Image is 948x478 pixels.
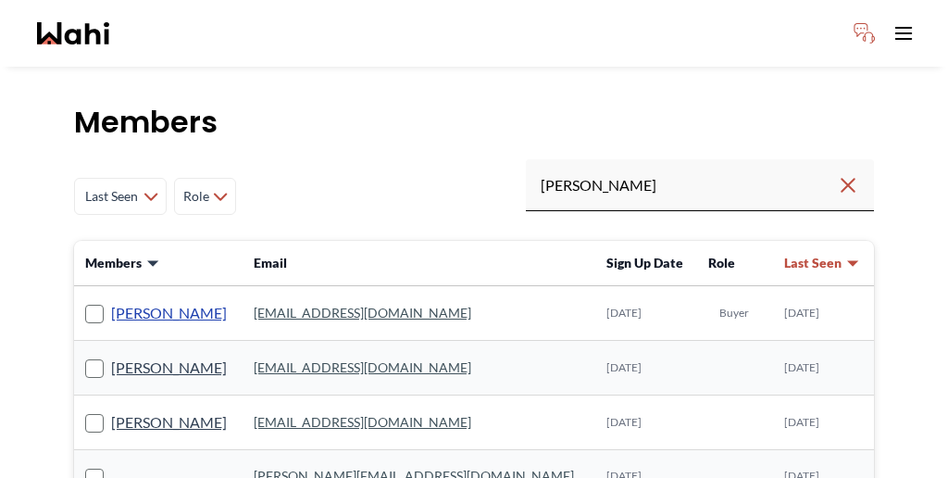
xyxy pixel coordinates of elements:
td: [DATE] [595,396,697,450]
td: [DATE] [773,396,874,450]
span: Sign Up Date [606,255,683,270]
button: Members [85,254,160,272]
span: Role [708,255,735,270]
a: [PERSON_NAME] [111,356,227,380]
td: [DATE] [595,341,697,396]
span: Last Seen [784,254,842,272]
span: Last Seen [82,180,140,213]
a: [EMAIL_ADDRESS][DOMAIN_NAME] [254,414,471,430]
a: [PERSON_NAME] [111,410,227,434]
button: Clear search [837,169,859,202]
td: [DATE] [773,341,874,396]
td: [DATE] [595,286,697,341]
button: Toggle open navigation menu [885,15,922,52]
h1: Members [74,104,874,141]
td: [DATE] [773,286,874,341]
button: Last Seen [784,254,860,272]
a: [PERSON_NAME] [111,301,227,325]
span: Members [85,254,142,272]
span: Role [182,180,209,213]
a: [EMAIL_ADDRESS][DOMAIN_NAME] [254,305,471,321]
a: Wahi homepage [37,22,109,44]
a: [EMAIL_ADDRESS][DOMAIN_NAME] [254,359,471,375]
span: Buyer [719,306,749,321]
span: Email [254,255,287,270]
input: Search input [541,169,837,202]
